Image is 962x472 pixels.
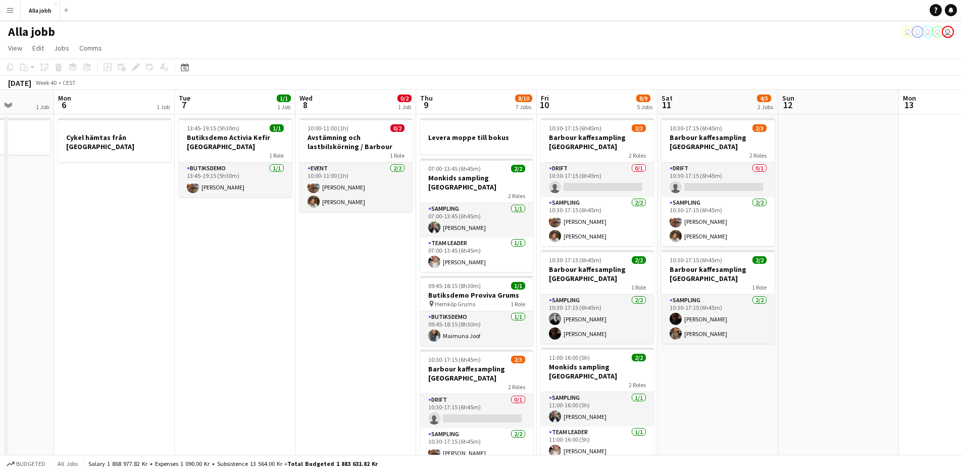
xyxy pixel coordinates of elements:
div: 1 Job [277,103,290,111]
span: Total Budgeted 1 883 631.82 kr [287,460,378,467]
span: 09:45-18:15 (8h30m) [428,282,481,290]
div: 5 Jobs [637,103,652,111]
span: 1 Role [631,284,646,291]
h3: Avstämning och lastbilskörning / Barbour [299,133,413,151]
span: 13:45-19:15 (5h30m) [187,124,239,132]
app-card-role: Drift0/110:30-17:15 (6h45m) [420,394,533,429]
span: 2/2 [511,165,525,172]
span: 2 Roles [629,381,646,389]
span: 1 Role [269,152,284,159]
h3: Cykel hämtas från [GEOGRAPHIC_DATA] [58,133,171,151]
span: Tue [179,93,190,103]
app-card-role: Team Leader1/111:00-16:00 (5h)[PERSON_NAME] [541,427,654,461]
app-card-role: Drift0/110:30-17:15 (6h45m) [662,163,775,197]
span: 10 [539,99,549,111]
app-job-card: Cykel hämtas från [GEOGRAPHIC_DATA] [58,118,171,162]
span: Thu [420,93,433,103]
app-user-avatar: Stina Dahl [901,26,914,38]
app-job-card: 09:45-18:15 (8h30m)1/1Butiksdemo Proviva Grums Hemköp Grums1 RoleButiksdemo1/109:45-18:15 (8h30m)... [420,276,533,346]
div: 1 Job [398,103,411,111]
span: 13 [901,99,916,111]
app-card-role: Butiksdemo1/113:45-19:15 (5h30m)[PERSON_NAME] [179,163,292,197]
span: 2/2 [752,256,767,264]
span: Week 40 [33,79,59,86]
span: 8/10 [515,95,532,102]
button: Alla jobb [21,1,60,20]
app-job-card: 11:00-16:00 (5h)2/2Monkids sampling [GEOGRAPHIC_DATA]2 RolesSampling1/111:00-16:00 (5h)[PERSON_NA... [541,348,654,461]
app-user-avatar: August Löfgren [912,26,924,38]
h3: Barbour kaffesampling [GEOGRAPHIC_DATA] [662,265,775,283]
span: 1 Role [390,152,404,159]
span: 0/2 [397,95,412,102]
span: Mon [903,93,916,103]
span: 2/2 [632,256,646,264]
div: Levera moppe till bokus [420,118,533,155]
span: Wed [299,93,313,103]
button: Budgeted [5,458,47,469]
span: Sat [662,93,673,103]
span: 10:30-17:15 (6h45m) [549,256,601,264]
h3: Monkids sampling [GEOGRAPHIC_DATA] [541,362,654,381]
span: 1/1 [277,95,291,102]
span: Budgeted [16,460,45,467]
span: 2 Roles [508,383,525,391]
span: 11:00-16:00 (5h) [549,354,590,361]
span: 1/1 [270,124,284,132]
span: Jobs [54,43,69,53]
app-job-card: 10:00-11:00 (1h)0/2Avstämning och lastbilskörning / Barbour1 RoleEvent2/210:00-11:00 (1h)[PERSON_... [299,118,413,212]
span: 0/2 [390,124,404,132]
h1: Alla jobb [8,24,55,39]
span: Mon [58,93,71,103]
app-job-card: 10:30-17:15 (6h45m)2/3Barbour kaffesampling [GEOGRAPHIC_DATA]2 RolesDrift0/110:30-17:15 (6h45m) S... [541,118,654,246]
span: 2 Roles [629,152,646,159]
span: 8/9 [636,95,650,102]
h3: Butiksdemo Proviva Grums [420,291,533,300]
app-card-role: Butiksdemo1/109:45-18:15 (8h30m)Maimuna Joof [420,311,533,346]
span: 6 [57,99,71,111]
a: Jobs [50,41,73,55]
span: 8 [298,99,313,111]
span: 10:30-17:15 (6h45m) [428,356,481,363]
span: 2/3 [752,124,767,132]
span: 7 [177,99,190,111]
a: View [4,41,26,55]
app-job-card: 10:30-17:15 (6h45m)2/2Barbour kaffesampling [GEOGRAPHIC_DATA]1 RoleSampling2/210:30-17:15 (6h45m)... [662,250,775,344]
h3: Butiksdemo Activia Kefir [GEOGRAPHIC_DATA] [179,133,292,151]
app-card-role: Sampling2/210:30-17:15 (6h45m)[PERSON_NAME][PERSON_NAME] [662,295,775,344]
div: 1 Job [36,103,49,111]
app-card-role: Team Leader1/107:00-13:45 (6h45m)[PERSON_NAME] [420,238,533,272]
span: 10:30-17:15 (6h45m) [670,124,722,132]
div: CEST [63,79,76,86]
app-card-role: Drift0/110:30-17:15 (6h45m) [541,163,654,197]
span: 9 [419,99,433,111]
a: Edit [28,41,48,55]
div: 7 Jobs [516,103,532,111]
span: 2 Roles [749,152,767,159]
span: 1/1 [511,282,525,290]
span: Edit [32,43,44,53]
span: 12 [781,99,794,111]
span: 2 Roles [508,192,525,200]
app-card-role: Sampling1/107:00-13:45 (6h45m)[PERSON_NAME] [420,203,533,238]
div: 1 Job [157,103,170,111]
app-job-card: 10:30-17:15 (6h45m)2/3Barbour kaffesampling [GEOGRAPHIC_DATA]2 RolesDrift0/110:30-17:15 (6h45m) S... [662,118,775,246]
span: 11 [660,99,673,111]
div: [DATE] [8,78,31,88]
a: Comms [75,41,106,55]
span: 2/3 [632,124,646,132]
app-user-avatar: Emil Hasselberg [942,26,954,38]
span: 10:30-17:15 (6h45m) [670,256,722,264]
span: 10:00-11:00 (1h) [308,124,348,132]
span: Sun [782,93,794,103]
app-job-card: 10:30-17:15 (6h45m)2/2Barbour kaffesampling [GEOGRAPHIC_DATA]1 RoleSampling2/210:30-17:15 (6h45m)... [541,250,654,344]
app-card-role: Sampling2/210:30-17:15 (6h45m)[PERSON_NAME][PERSON_NAME] [541,197,654,246]
div: 13:45-19:15 (5h30m)1/1Butiksdemo Activia Kefir [GEOGRAPHIC_DATA]1 RoleButiksdemo1/113:45-19:15 (5... [179,118,292,197]
span: 1 Role [511,300,525,308]
span: 1 Role [752,284,767,291]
